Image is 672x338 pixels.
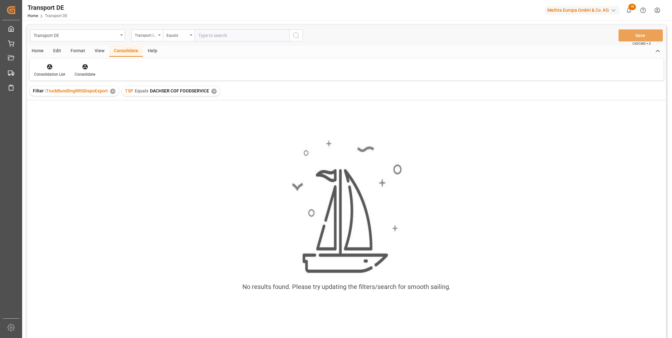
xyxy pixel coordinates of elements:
div: ✕ [211,89,217,94]
button: search button [289,29,303,41]
button: open menu [163,29,195,41]
span: Filter : [33,88,46,93]
span: Equals [135,88,148,93]
a: Home [28,14,38,18]
div: ✕ [110,89,115,94]
div: Home [27,46,48,57]
div: Melitta Europa GmbH & Co. KG [545,6,619,15]
button: Help Center [636,3,650,17]
div: Consolidation List [34,72,65,77]
div: Consolidate [109,46,143,57]
div: Transport DE [34,31,118,39]
span: Ctrl/CMD + S [632,41,651,46]
div: Edit [48,46,66,57]
div: View [90,46,109,57]
button: open menu [131,29,163,41]
button: Melitta Europa GmbH & Co. KG [545,4,622,16]
span: DACHSER COF FOODSERVICE [150,88,209,93]
input: Type to search [195,29,289,41]
div: Equals [166,31,188,38]
div: Transport DE [28,3,67,12]
div: Consolidate [75,72,95,77]
img: smooth_sailing.jpeg [291,139,402,274]
button: open menu [30,29,125,41]
div: Format [66,46,90,57]
button: Save [619,29,663,41]
div: Transport ID Logward [135,31,156,38]
button: show 18 new notifications [622,3,636,17]
span: TruckBundlingRRSDispoExport [46,88,108,93]
div: Help [143,46,162,57]
div: No results found. Please try updating the filters/search for smooth sailing. [242,282,451,291]
span: 18 [628,4,636,10]
span: TSP [125,88,133,93]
